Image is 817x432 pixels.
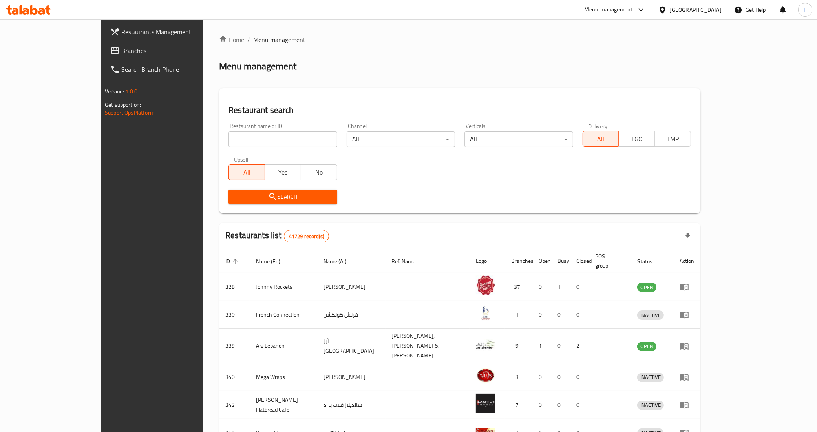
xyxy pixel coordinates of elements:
nav: breadcrumb [219,35,700,44]
button: TGO [618,131,655,147]
td: فرنش كونكشن [317,301,386,329]
th: Closed [570,249,589,273]
img: Sandella's Flatbread Cafe [476,394,495,413]
td: 0 [532,301,551,329]
span: Status [637,257,663,266]
td: 0 [532,363,551,391]
label: Delivery [588,123,608,129]
span: All [232,167,262,178]
span: POS group [595,252,621,270]
div: Menu [680,372,694,382]
td: 0 [570,363,589,391]
td: 0 [570,301,589,329]
span: Search [235,192,331,202]
td: Johnny Rockets [250,273,317,301]
div: Total records count [284,230,329,242]
div: Menu [680,400,694,410]
img: French Connection [476,303,495,323]
div: Menu [680,310,694,319]
td: French Connection [250,301,317,329]
div: [GEOGRAPHIC_DATA] [670,5,722,14]
td: 1 [532,329,551,363]
td: 1 [551,273,570,301]
td: 0 [570,273,589,301]
button: All [228,164,265,180]
td: 3 [505,363,532,391]
td: 0 [532,273,551,301]
div: All [464,131,573,147]
span: INACTIVE [637,401,664,410]
span: INACTIVE [637,373,664,382]
span: Get support on: [105,100,141,110]
span: OPEN [637,283,656,292]
div: INACTIVE [637,310,664,320]
div: Menu-management [585,5,633,15]
th: Busy [551,249,570,273]
td: [PERSON_NAME] [317,363,386,391]
td: [PERSON_NAME] [317,273,386,301]
td: 1 [505,301,532,329]
div: Menu [680,282,694,292]
span: Version: [105,86,124,97]
span: TGO [622,133,652,145]
td: 0 [551,391,570,419]
span: ID [225,257,240,266]
span: F [804,5,806,14]
td: Mega Wraps [250,363,317,391]
span: 41729 record(s) [284,233,329,240]
td: [PERSON_NAME],[PERSON_NAME] & [PERSON_NAME] [386,329,470,363]
span: Menu management [253,35,305,44]
span: Name (Ar) [324,257,357,266]
span: TMP [658,133,688,145]
a: Search Branch Phone [104,60,238,79]
td: 0 [570,391,589,419]
span: Branches [121,46,231,55]
td: أرز [GEOGRAPHIC_DATA] [317,329,386,363]
th: Branches [505,249,532,273]
span: OPEN [637,342,656,351]
span: Ref. Name [392,257,426,266]
div: Menu [680,341,694,351]
td: 9 [505,329,532,363]
th: Action [673,249,700,273]
td: 2 [570,329,589,363]
span: Name (En) [256,257,291,266]
img: Mega Wraps [476,366,495,385]
td: 0 [551,329,570,363]
td: 37 [505,273,532,301]
button: Yes [265,164,301,180]
label: Upsell [234,157,249,162]
div: Export file [678,227,697,246]
a: Restaurants Management [104,22,238,41]
span: 1.0.0 [125,86,137,97]
td: Arz Lebanon [250,329,317,363]
button: No [301,164,337,180]
td: [PERSON_NAME] Flatbread Cafe [250,391,317,419]
span: Restaurants Management [121,27,231,36]
span: INACTIVE [637,311,664,320]
input: Search for restaurant name or ID.. [228,131,337,147]
button: Search [228,190,337,204]
td: سانديلاز فلات براد [317,391,386,419]
span: No [304,167,334,178]
img: Arz Lebanon [476,335,495,354]
a: Branches [104,41,238,60]
td: 0 [551,363,570,391]
th: Open [532,249,551,273]
h2: Restaurants list [225,230,329,242]
th: Logo [470,249,505,273]
li: / [247,35,250,44]
td: 0 [551,301,570,329]
span: Yes [268,167,298,178]
span: All [586,133,616,145]
button: TMP [654,131,691,147]
td: 7 [505,391,532,419]
div: All [347,131,455,147]
button: All [583,131,619,147]
h2: Menu management [219,60,296,73]
span: Search Branch Phone [121,65,231,74]
td: 0 [532,391,551,419]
